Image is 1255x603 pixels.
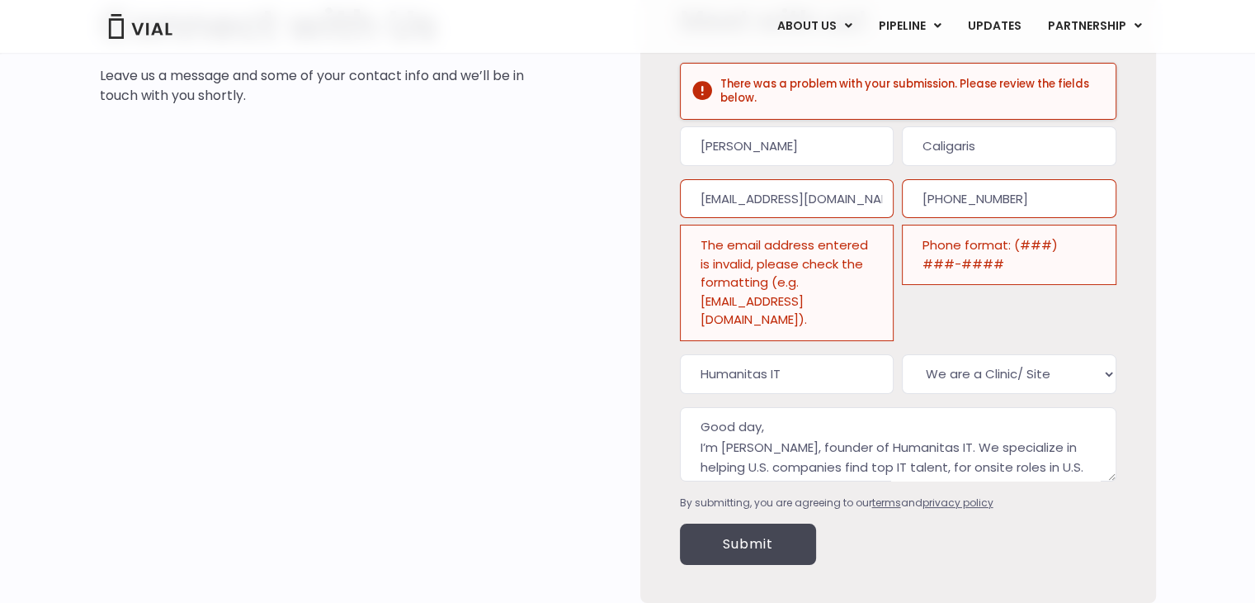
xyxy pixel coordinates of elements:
input: Submit [680,524,816,565]
a: terms [872,496,901,510]
div: The email address entered is invalid, please check the formatting (e.g. [EMAIL_ADDRESS][DOMAIN_NA... [680,225,894,340]
textarea: Good day, I’m [PERSON_NAME], founder of Humanitas IT. We specialize in helping U.S. companies fin... [680,407,1116,482]
div: Phone format: (###) ###-#### [902,225,1116,285]
a: PIPELINEMenu Toggle [865,12,953,40]
input: Phone [902,179,1116,219]
a: privacy policy [922,496,993,510]
a: UPDATES [954,12,1033,40]
input: Last name* [902,126,1116,166]
a: ABOUT USMenu Toggle [763,12,864,40]
img: Vial Logo [107,14,173,39]
input: Work email* [680,179,894,219]
a: PARTNERSHIPMenu Toggle [1034,12,1154,40]
input: First name* [680,126,894,166]
p: Leave us a message and some of your contact info and we’ll be in touch with you shortly. [100,66,525,106]
div: By submitting, you are agreeing to our and [680,496,1116,510]
input: Company* [680,354,894,394]
h2: There was a problem with your submission. Please review the fields below. [720,77,1102,106]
